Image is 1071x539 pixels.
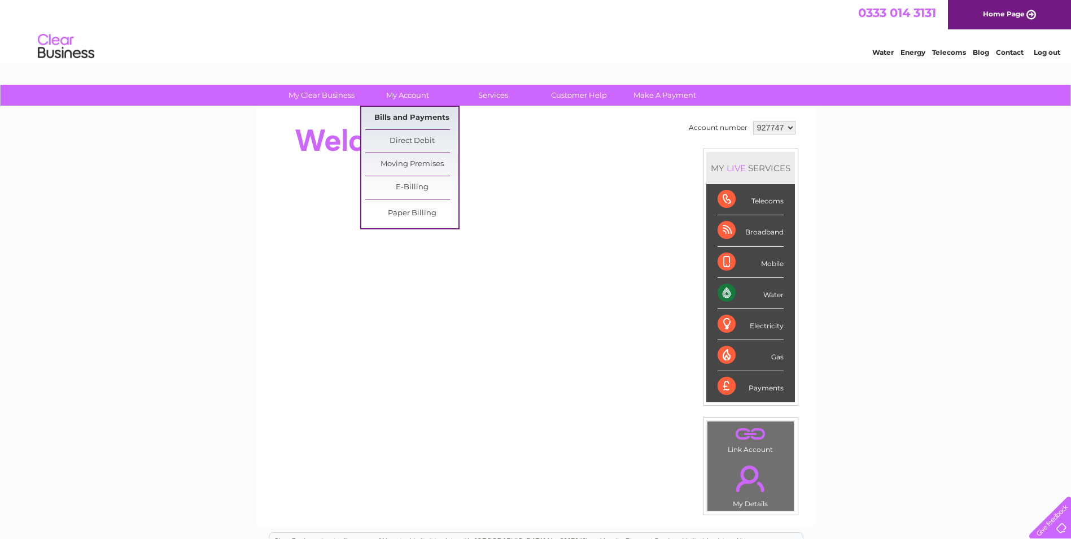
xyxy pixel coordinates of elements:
[710,424,791,444] a: .
[361,85,454,106] a: My Account
[718,184,784,215] div: Telecoms
[718,278,784,309] div: Water
[718,340,784,371] div: Gas
[686,118,750,137] td: Account number
[269,6,803,55] div: Clear Business is a trading name of Verastar Limited (registered in [GEOGRAPHIC_DATA] No. 3667643...
[365,153,458,176] a: Moving Premises
[724,163,748,173] div: LIVE
[1034,48,1060,56] a: Log out
[707,421,794,457] td: Link Account
[900,48,925,56] a: Energy
[973,48,989,56] a: Blog
[932,48,966,56] a: Telecoms
[718,247,784,278] div: Mobile
[618,85,711,106] a: Make A Payment
[447,85,540,106] a: Services
[872,48,894,56] a: Water
[275,85,368,106] a: My Clear Business
[365,107,458,129] a: Bills and Payments
[707,456,794,511] td: My Details
[858,6,936,20] a: 0333 014 3131
[365,176,458,199] a: E-Billing
[532,85,626,106] a: Customer Help
[365,202,458,225] a: Paper Billing
[718,371,784,402] div: Payments
[710,459,791,498] a: .
[996,48,1024,56] a: Contact
[718,215,784,246] div: Broadband
[718,309,784,340] div: Electricity
[37,29,95,64] img: logo.png
[706,152,795,184] div: MY SERVICES
[365,130,458,153] a: Direct Debit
